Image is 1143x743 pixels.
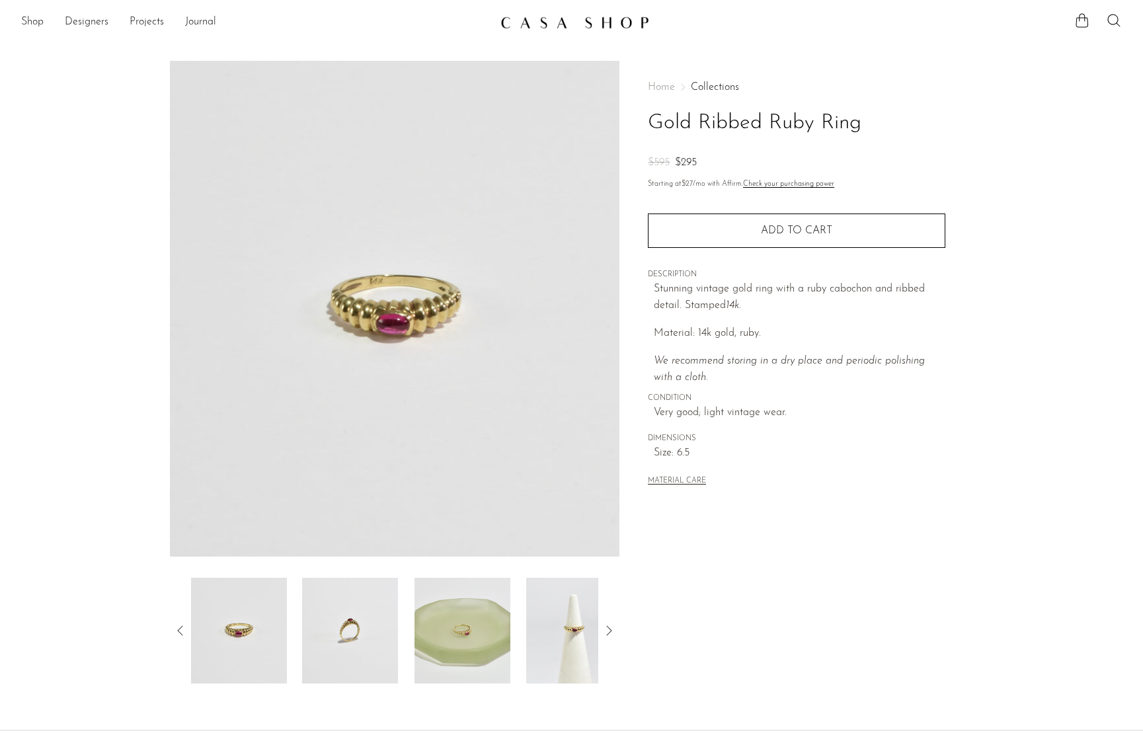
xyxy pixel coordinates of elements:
[682,180,693,188] span: $27
[648,433,945,445] span: DIMENSIONS
[648,269,945,281] span: DESCRIPTION
[648,157,670,168] span: $595
[654,325,945,342] p: Material: 14k gold, ruby.
[21,11,490,34] nav: Desktop navigation
[414,578,510,684] img: Gold Ribbed Ruby Ring
[648,477,706,487] button: MATERIAL CARE
[130,14,164,31] a: Projects
[654,281,945,315] p: Stunning vintage gold ring with a ruby cabochon and ribbed detail. Stamped
[654,356,925,383] i: We recommend storing in a dry place and periodic polishing with a cloth.
[648,106,945,140] h1: Gold Ribbed Ruby Ring
[65,14,108,31] a: Designers
[654,405,945,422] span: Very good; light vintage wear.
[691,82,739,93] a: Collections
[675,157,697,168] span: $295
[648,393,945,405] span: CONDITION
[21,14,44,31] a: Shop
[170,61,620,557] img: Gold Ribbed Ruby Ring
[21,11,490,34] ul: NEW HEADER MENU
[726,300,741,311] em: 14k.
[648,178,945,190] p: Starting at /mo with Affirm.
[654,445,945,462] span: Size: 6.5
[648,82,945,93] nav: Breadcrumbs
[743,180,834,188] a: Check your purchasing power - Learn more about Affirm Financing (opens in modal)
[526,578,622,684] img: Gold Ribbed Ruby Ring
[191,578,287,684] img: Gold Ribbed Ruby Ring
[648,214,945,248] button: Add to cart
[302,578,398,684] img: Gold Ribbed Ruby Ring
[648,82,675,93] span: Home
[761,225,832,237] span: Add to cart
[185,14,216,31] a: Journal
